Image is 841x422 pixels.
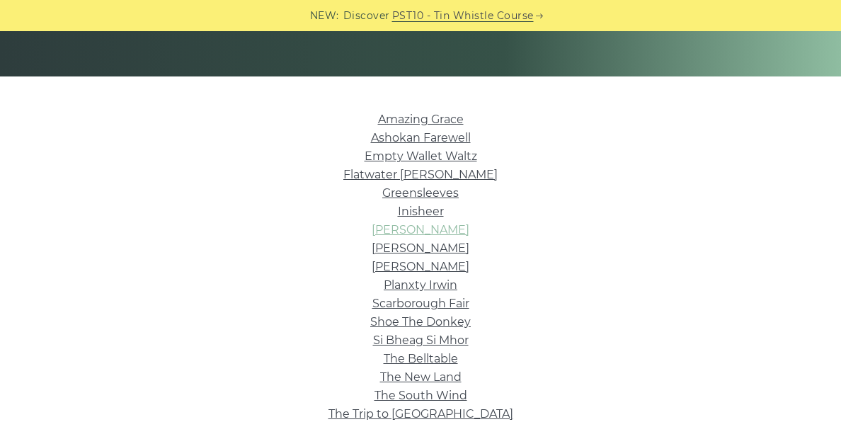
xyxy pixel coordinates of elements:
[373,333,469,347] a: Si­ Bheag Si­ Mhor
[310,8,339,24] span: NEW:
[371,131,471,144] a: Ashokan Farewell
[372,297,469,310] a: Scarborough Fair
[382,186,459,200] a: Greensleeves
[384,352,458,365] a: The Belltable
[372,223,469,236] a: [PERSON_NAME]
[378,113,464,126] a: Amazing Grace
[372,260,469,273] a: [PERSON_NAME]
[370,315,471,329] a: Shoe The Donkey
[372,241,469,255] a: [PERSON_NAME]
[384,278,457,292] a: Planxty Irwin
[343,168,498,181] a: Flatwater [PERSON_NAME]
[374,389,467,402] a: The South Wind
[392,8,534,24] a: PST10 - Tin Whistle Course
[398,205,444,218] a: Inisheer
[380,370,462,384] a: The New Land
[343,8,390,24] span: Discover
[328,407,513,421] a: The Trip to [GEOGRAPHIC_DATA]
[365,149,477,163] a: Empty Wallet Waltz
